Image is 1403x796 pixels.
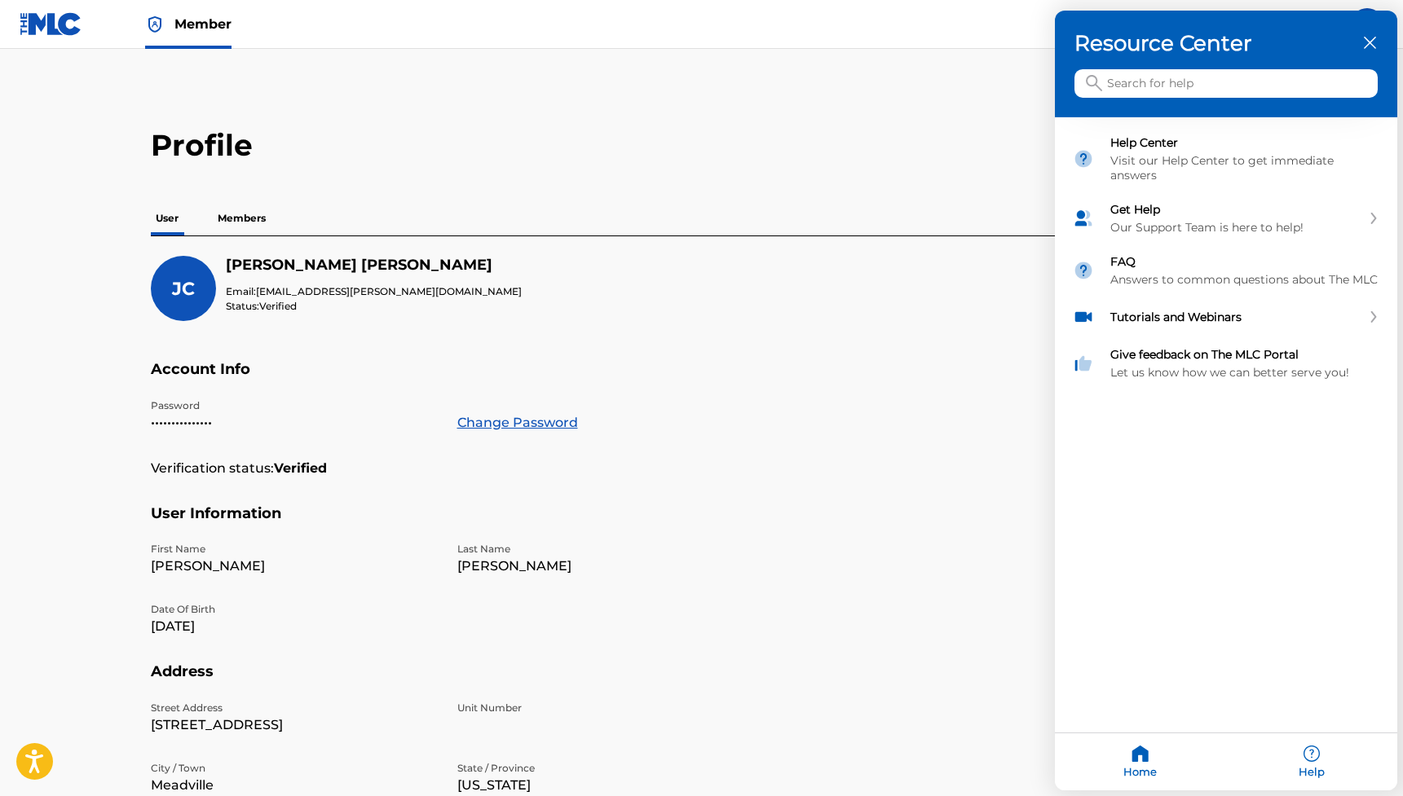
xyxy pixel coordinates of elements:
div: Help [1226,733,1397,790]
div: Help Center [1055,125,1397,192]
div: Give feedback on The MLC Portal [1110,347,1379,362]
div: close resource center [1362,35,1378,51]
div: Give feedback on The MLC Portal [1055,337,1397,389]
img: module icon [1073,148,1094,169]
div: Get Help [1110,202,1361,217]
svg: expand [1369,213,1379,224]
div: FAQ [1055,244,1397,297]
div: Visit our Help Center to get immediate answers [1110,153,1379,183]
img: module icon [1073,306,1094,328]
div: Home [1055,733,1226,790]
div: Help Center [1110,135,1379,150]
div: Let us know how we can better serve you! [1110,365,1379,380]
div: entering resource center home [1055,117,1397,389]
div: FAQ [1110,254,1379,269]
div: Our Support Team is here to help! [1110,220,1361,235]
img: module icon [1073,353,1094,374]
div: Tutorials and Webinars [1055,297,1397,337]
svg: icon [1086,75,1102,91]
div: Resource center home modules [1055,117,1397,389]
input: Search for help [1074,69,1378,98]
svg: expand [1369,311,1379,323]
div: Tutorials and Webinars [1110,310,1361,324]
div: Get Help [1055,192,1397,244]
img: module icon [1073,260,1094,281]
img: module icon [1073,208,1094,229]
h3: Resource Center [1074,30,1378,56]
div: Answers to common questions about The MLC [1110,272,1379,287]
